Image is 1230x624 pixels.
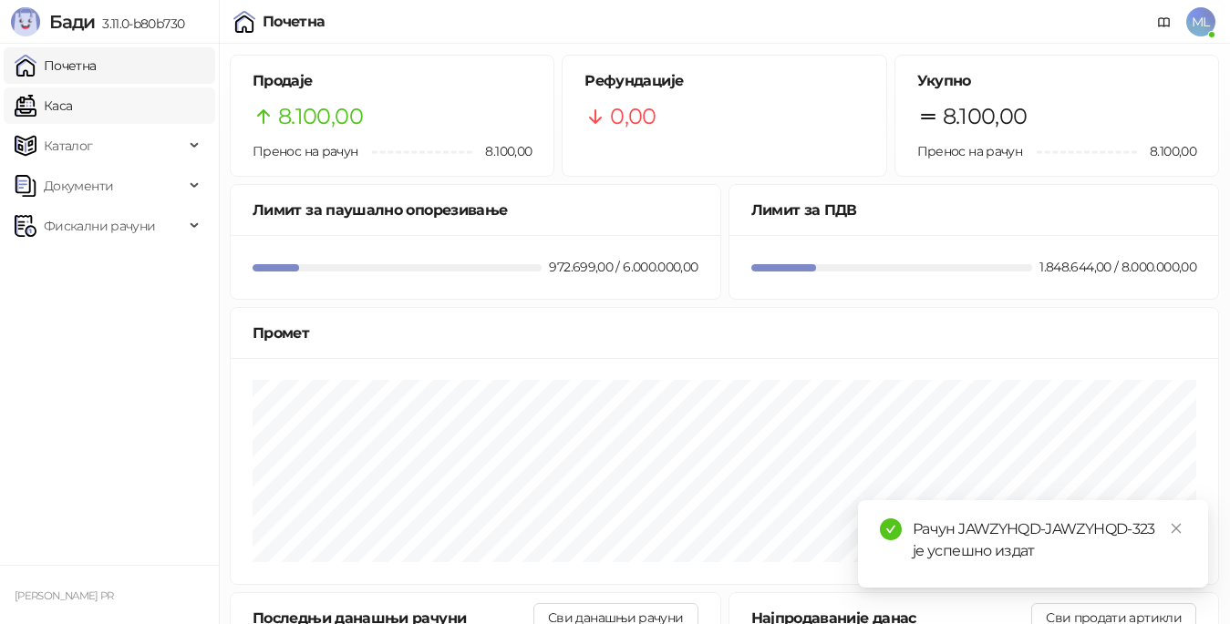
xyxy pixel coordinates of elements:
a: Каса [15,87,72,124]
div: Лимит за паушално опорезивање [253,199,698,221]
div: Лимит за ПДВ [751,199,1197,221]
span: close [1170,522,1183,535]
div: Почетна [263,15,326,29]
a: Почетна [15,47,97,84]
small: [PERSON_NAME] PR [15,589,114,602]
span: Бади [49,11,95,33]
span: ML [1186,7,1215,36]
span: Каталог [44,128,93,164]
span: Документи [44,168,113,204]
div: Промет [253,322,1196,344]
span: 8.100,00 [1137,141,1196,161]
div: 972.699,00 / 6.000.000,00 [545,257,701,277]
a: Close [1166,518,1186,538]
span: 3.11.0-b80b730 [95,15,184,32]
span: 8.100,00 [472,141,532,161]
span: Пренос на рачун [917,143,1022,159]
h5: Рефундације [584,70,863,92]
span: 0,00 [610,99,656,134]
span: Фискални рачуни [44,208,155,244]
span: 8.100,00 [278,99,363,134]
img: Logo [11,7,40,36]
span: check-circle [880,518,902,540]
div: Рачун JAWZYHQD-JAWZYHQD-323 је успешно издат [913,518,1186,562]
div: 1.848.644,00 / 8.000.000,00 [1036,257,1200,277]
h5: Продаје [253,70,532,92]
span: 8.100,00 [943,99,1028,134]
span: Пренос на рачун [253,143,357,159]
h5: Укупно [917,70,1196,92]
a: Документација [1150,7,1179,36]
